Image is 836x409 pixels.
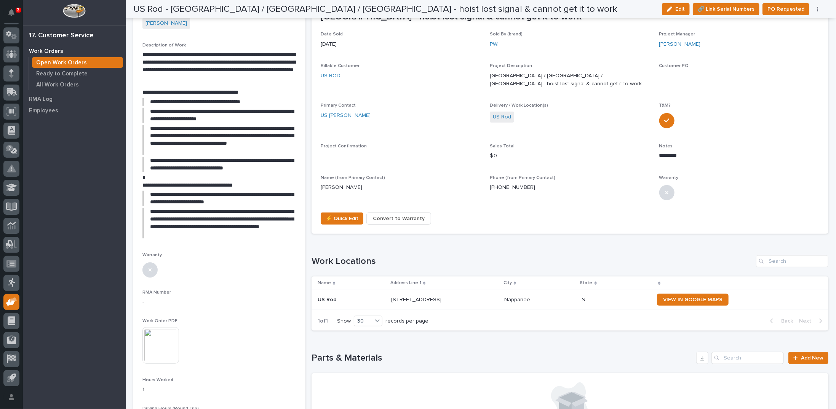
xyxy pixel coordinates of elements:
span: Project Manager [659,32,695,37]
span: Project Description [490,64,532,68]
button: Edit [662,3,690,15]
a: RMA Log [23,93,126,105]
p: RMA Log [29,96,53,103]
span: RMA Number [142,290,171,295]
span: Sold By (brand) [490,32,523,37]
span: Sales Total [490,144,515,149]
span: Phone (from Primary Contact) [490,176,555,180]
p: Ready to Complete [36,70,88,77]
span: Date Sold [321,32,343,37]
span: Name (from Primary Contact) [321,176,385,180]
p: - [142,298,296,306]
h1: Work Locations [312,256,753,267]
tr: US RodUS Rod [STREET_ADDRESS][STREET_ADDRESS] NappaneeNappanee ININ VIEW IN GOOGLE MAPS [312,290,828,310]
button: ⚡ Quick Edit [321,212,363,225]
a: [PERSON_NAME] [659,40,701,48]
a: Employees [23,105,126,116]
h1: Parts & Materials [312,353,693,364]
p: [DATE] [321,40,481,48]
p: Address Line 1 [390,279,421,287]
p: Open Work Orders [36,59,87,66]
p: $ 0 [490,152,650,160]
p: [PHONE_NUMBER] [490,184,535,192]
span: Next [799,318,816,324]
p: Name [318,279,331,287]
a: VIEW IN GOOGLE MAPS [657,294,729,306]
span: Back [777,318,793,324]
p: - [659,72,819,80]
p: [STREET_ADDRESS] [391,295,443,303]
p: [GEOGRAPHIC_DATA] / [GEOGRAPHIC_DATA] / [GEOGRAPHIC_DATA] - hoist lost signal & cannot get it to ... [490,72,650,88]
a: US Rod [493,113,511,121]
a: Add New [788,352,828,364]
span: 🔗 Link Serial Numbers [698,5,754,14]
a: Open Work Orders [29,57,126,68]
a: PWI [490,40,499,48]
p: 3 [17,7,19,13]
span: Notes [659,144,673,149]
span: Delivery / Work Location(s) [490,103,548,108]
a: All Work Orders [29,79,126,90]
img: Workspace Logo [63,4,85,18]
a: US [PERSON_NAME] [321,112,371,120]
button: Back [764,318,796,324]
span: Add New [801,355,823,361]
span: Project Confirmation [321,144,367,149]
div: Notifications3 [10,9,19,21]
span: Description of Work [142,43,186,48]
button: Next [796,318,828,324]
p: records per page [385,318,428,324]
a: Ready to Complete [29,68,126,79]
p: Work Orders [29,48,63,55]
a: Work Orders [23,45,126,57]
p: State [580,279,593,287]
p: Employees [29,107,58,114]
div: 17. Customer Service [29,32,94,40]
a: US ROD [321,72,340,80]
span: Convert to Warranty [373,214,425,223]
input: Search [756,255,828,267]
p: IN [581,295,587,303]
p: Nappanee [504,295,532,303]
span: T&M? [659,103,671,108]
span: PO Requested [767,5,804,14]
button: PO Requested [762,3,809,15]
p: [PERSON_NAME] [321,184,481,192]
span: VIEW IN GOOGLE MAPS [663,297,723,302]
p: All Work Orders [36,81,79,88]
p: Show [337,318,351,324]
p: City [504,279,512,287]
a: [PERSON_NAME] [145,19,187,27]
button: Notifications [3,5,19,21]
h2: US Rod - [GEOGRAPHIC_DATA] / [GEOGRAPHIC_DATA] / [GEOGRAPHIC_DATA] - hoist lost signal & cannot g... [133,4,617,15]
span: ⚡ Quick Edit [326,214,358,223]
span: Customer PO [659,64,689,68]
span: Warranty [142,253,162,257]
span: Work Order PDF [142,319,177,323]
span: Warranty [659,176,679,180]
span: Billable Customer [321,64,360,68]
span: Hours Worked [142,378,173,382]
p: US Rod [318,295,338,303]
input: Search [711,352,784,364]
span: Edit [675,6,685,13]
span: Primary Contact [321,103,356,108]
div: 30 [354,317,372,325]
button: Convert to Warranty [366,212,431,225]
p: 1 [142,386,296,394]
p: - [321,152,481,160]
p: 1 of 1 [312,312,334,331]
button: 🔗 Link Serial Numbers [693,3,759,15]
